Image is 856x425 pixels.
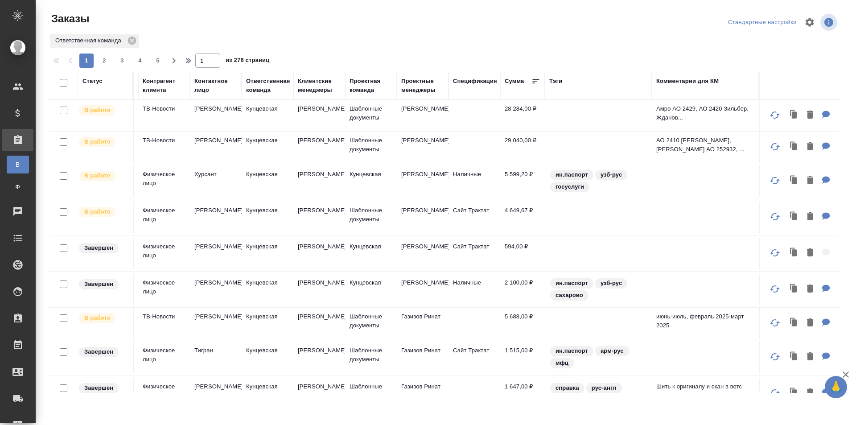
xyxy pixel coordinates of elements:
[84,347,113,356] p: Завершен
[786,172,802,190] button: Клонировать
[246,77,290,95] div: Ответственная команда
[345,100,397,131] td: Шаблонные документы
[802,172,818,190] button: Удалить
[764,346,786,367] button: Обновить
[802,208,818,226] button: Удалить
[786,138,802,156] button: Клонировать
[500,100,545,131] td: 28 284,00 ₽
[242,308,293,339] td: Кунцевская
[656,104,754,122] p: Амро АО 2429, АО 2420 Зильбер, Жданов...
[242,132,293,163] td: Кунцевская
[397,378,449,409] td: Газизов Ринат
[293,308,345,339] td: [PERSON_NAME]
[786,384,802,402] button: Клонировать
[786,208,802,226] button: Клонировать
[143,312,185,321] p: ТВ-Новости
[190,308,242,339] td: [PERSON_NAME]
[556,279,588,288] p: ин.паспорт
[818,106,835,124] button: Для КМ: Амро АО 2429, АО 2420 Зильбер, Жданов ао 2338 В, Мишнова АО 252879, Мороз АО 2416, Пелешо...
[397,342,449,373] td: Газизов Ринат
[115,56,129,65] span: 3
[786,280,802,298] button: Клонировать
[500,202,545,233] td: 4 649,67 ₽
[190,378,242,409] td: [PERSON_NAME]
[345,132,397,163] td: Шаблонные документы
[151,56,165,65] span: 5
[78,104,128,116] div: Выставляет ПМ после принятия заказа от КМа
[84,314,110,322] p: В работе
[397,238,449,269] td: [PERSON_NAME]
[802,138,818,156] button: Удалить
[818,314,835,332] button: Для КМ: июнь-июль, февраль 2025-март 2025
[293,238,345,269] td: [PERSON_NAME]
[345,274,397,305] td: Кунцевская
[786,348,802,366] button: Клонировать
[764,104,786,126] button: Обновить
[802,106,818,124] button: Удалить
[802,244,818,262] button: Удалить
[549,169,647,193] div: ин.паспорт, узб-рус, госуслуги
[7,178,29,196] a: Ф
[293,274,345,305] td: [PERSON_NAME]
[786,106,802,124] button: Клонировать
[78,278,128,290] div: Выставляет КМ при направлении счета или после выполнения всех работ/сдачи заказа клиенту. Окончат...
[78,346,128,358] div: Выставляет КМ при направлении счета или после выполнения всех работ/сдачи заказа клиенту. Окончат...
[190,238,242,269] td: [PERSON_NAME]
[143,77,185,95] div: Контрагент клиента
[397,274,449,305] td: [PERSON_NAME]
[556,384,579,392] p: справка
[802,348,818,366] button: Удалить
[656,312,754,330] p: июнь-июль, февраль 2025-март 2025
[293,100,345,131] td: [PERSON_NAME]
[556,291,583,300] p: сахарово
[500,308,545,339] td: 5 688,00 ₽
[500,274,545,305] td: 2 100,00 ₽
[298,77,341,95] div: Клиентские менеджеры
[143,278,185,296] p: Физическое лицо
[78,136,128,148] div: Выставляет ПМ после принятия заказа от КМа
[556,359,568,367] p: мфц
[397,202,449,233] td: [PERSON_NAME]
[549,277,647,301] div: ин.паспорт, узб-рус, сахарово
[143,170,185,188] p: Физическое лицо
[242,238,293,269] td: Кунцевская
[397,165,449,197] td: [PERSON_NAME]
[293,342,345,373] td: [PERSON_NAME]
[345,378,397,409] td: Шаблонные документы
[133,56,147,65] span: 4
[7,156,29,173] a: В
[242,274,293,305] td: Кунцевская
[293,378,345,409] td: [PERSON_NAME]
[82,77,103,86] div: Статус
[786,314,802,332] button: Клонировать
[78,382,128,394] div: Выставляет КМ при направлении счета или после выполнения всех работ/сдачи заказа клиенту. Окончат...
[242,378,293,409] td: Кунцевская
[55,36,124,45] p: Ответственная команда
[49,12,89,26] span: Заказы
[449,274,500,305] td: Наличные
[556,170,588,179] p: ин.паспорт
[226,55,269,68] span: из 276 страниц
[242,342,293,373] td: Кунцевская
[345,202,397,233] td: Шаблонные документы
[293,202,345,233] td: [PERSON_NAME]
[799,12,820,33] span: Настроить таблицу
[500,378,545,409] td: 1 647,00 ₽
[828,378,844,396] span: 🙏
[549,382,647,394] div: справка, рус-англ
[345,165,397,197] td: Кунцевская
[78,170,128,182] div: Выставляет ПМ после принятия заказа от КМа
[505,77,524,86] div: Сумма
[500,238,545,269] td: 594,00 ₽
[84,137,110,146] p: В работе
[397,308,449,339] td: Газизов Ринат
[78,242,128,254] div: Выставляет КМ при направлении счета или после выполнения всех работ/сдачи заказа клиенту. Окончат...
[190,274,242,305] td: [PERSON_NAME]
[802,384,818,402] button: Удалить
[190,165,242,197] td: Хурсант
[786,244,802,262] button: Клонировать
[764,312,786,334] button: Обновить
[143,382,185,400] p: Физическое лицо
[601,347,624,355] p: арм-рус
[84,280,113,289] p: Завершен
